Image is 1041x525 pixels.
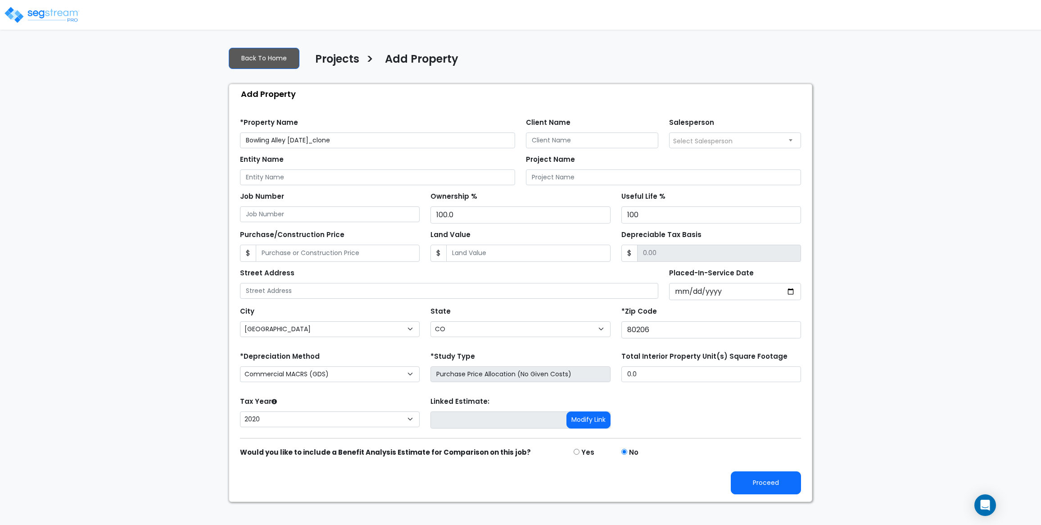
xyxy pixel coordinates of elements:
input: Useful Life % [621,206,801,224]
label: Linked Estimate: [430,397,489,407]
label: *Zip Code [621,306,657,317]
label: Depreciable Tax Basis [621,230,702,240]
a: Projects [308,53,359,72]
label: Project Name [526,155,575,165]
input: Property Name [240,132,515,148]
a: Back To Home [229,48,299,69]
input: Client Name [526,132,658,148]
label: Salesperson [669,118,714,128]
input: Entity Name [240,169,515,185]
input: total square foot [621,366,801,382]
span: $ [621,245,638,262]
input: 0.00 [637,245,801,262]
label: Placed-In-Service Date [669,268,754,278]
span: Select Salesperson [673,137,733,146]
label: State [430,306,451,317]
label: Street Address [240,268,294,278]
label: Ownership % [430,192,477,202]
button: Proceed [731,471,801,494]
label: Total Interior Property Unit(s) Square Footage [621,352,788,362]
span: $ [240,245,256,262]
label: Purchase/Construction Price [240,230,344,240]
label: Entity Name [240,155,284,165]
input: Land Value [446,245,610,262]
label: *Depreciation Method [240,352,320,362]
input: Purchase or Construction Price [256,245,420,262]
label: Useful Life % [621,192,665,202]
strong: Would you like to include a Benefit Analysis Estimate for Comparison on this job? [240,447,531,457]
input: Ownership % [430,206,610,224]
label: Tax Year [240,397,277,407]
h4: Projects [315,53,359,68]
label: City [240,306,254,317]
label: Job Number [240,192,284,202]
label: No [629,447,638,458]
button: Modify Link [566,411,611,429]
input: Zip Code [621,321,801,338]
a: Add Property [378,53,458,72]
div: Add Property [234,84,812,104]
img: logo_pro_r.png [4,6,80,24]
label: Land Value [430,230,471,240]
input: Street Address [240,283,658,299]
input: Job Number [240,206,420,222]
h3: > [366,52,374,69]
input: Project Name [526,169,801,185]
label: *Study Type [430,352,475,362]
div: Open Intercom Messenger [974,494,996,516]
label: Client Name [526,118,570,128]
span: $ [430,245,447,262]
label: Yes [581,447,594,458]
label: *Property Name [240,118,298,128]
h4: Add Property [385,53,458,68]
